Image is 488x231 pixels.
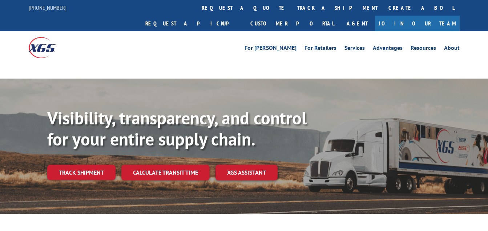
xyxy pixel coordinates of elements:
[215,165,278,180] a: XGS ASSISTANT
[375,16,460,31] a: Join Our Team
[344,45,365,53] a: Services
[140,16,245,31] a: Request a pickup
[411,45,436,53] a: Resources
[245,45,297,53] a: For [PERSON_NAME]
[121,165,210,180] a: Calculate transit time
[47,107,307,150] b: Visibility, transparency, and control for your entire supply chain.
[245,16,339,31] a: Customer Portal
[47,165,116,180] a: Track shipment
[339,16,375,31] a: Agent
[373,45,403,53] a: Advantages
[305,45,336,53] a: For Retailers
[29,4,66,11] a: [PHONE_NUMBER]
[444,45,460,53] a: About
